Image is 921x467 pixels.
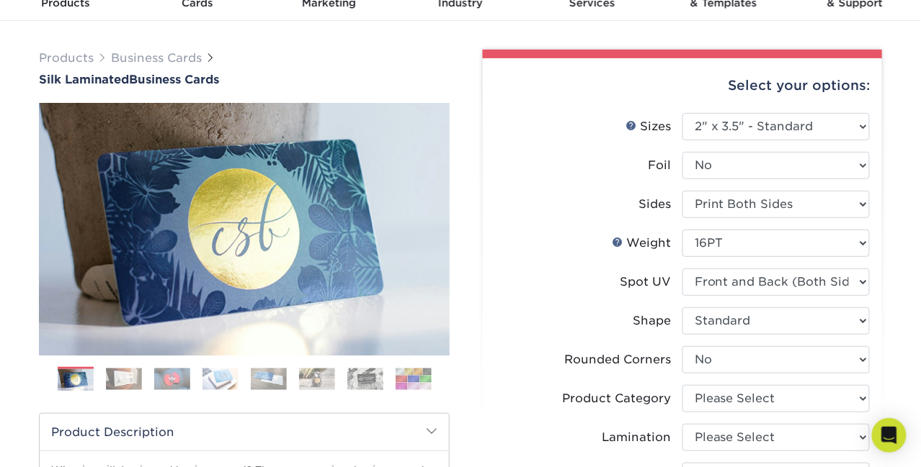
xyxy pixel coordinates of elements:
img: Business Cards 07 [347,368,383,389]
h2: Product Description [40,414,449,450]
div: Open Intercom Messenger [872,418,907,453]
div: Select your options: [494,58,871,113]
div: Weight [612,235,671,252]
img: Business Cards 01 [58,362,94,398]
div: Foil [648,157,671,174]
img: Silk Laminated 01 [39,24,450,435]
img: Business Cards 06 [299,368,335,389]
img: Business Cards 03 [154,368,190,389]
div: Product Category [562,390,671,407]
img: Business Cards 05 [251,368,287,389]
div: Lamination [602,429,671,446]
img: Business Cards 02 [106,368,142,389]
span: Silk Laminated [39,73,129,86]
div: Spot UV [620,273,671,291]
a: Products [39,51,94,65]
a: Silk LaminatedBusiness Cards [39,73,450,86]
div: Rounded Corners [564,351,671,368]
div: Sizes [626,118,671,135]
img: Business Cards 04 [203,368,239,389]
img: Business Cards 08 [396,368,432,389]
h1: Business Cards [39,73,450,86]
div: Sides [639,196,671,213]
a: Business Cards [111,51,202,65]
div: Shape [633,312,671,330]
